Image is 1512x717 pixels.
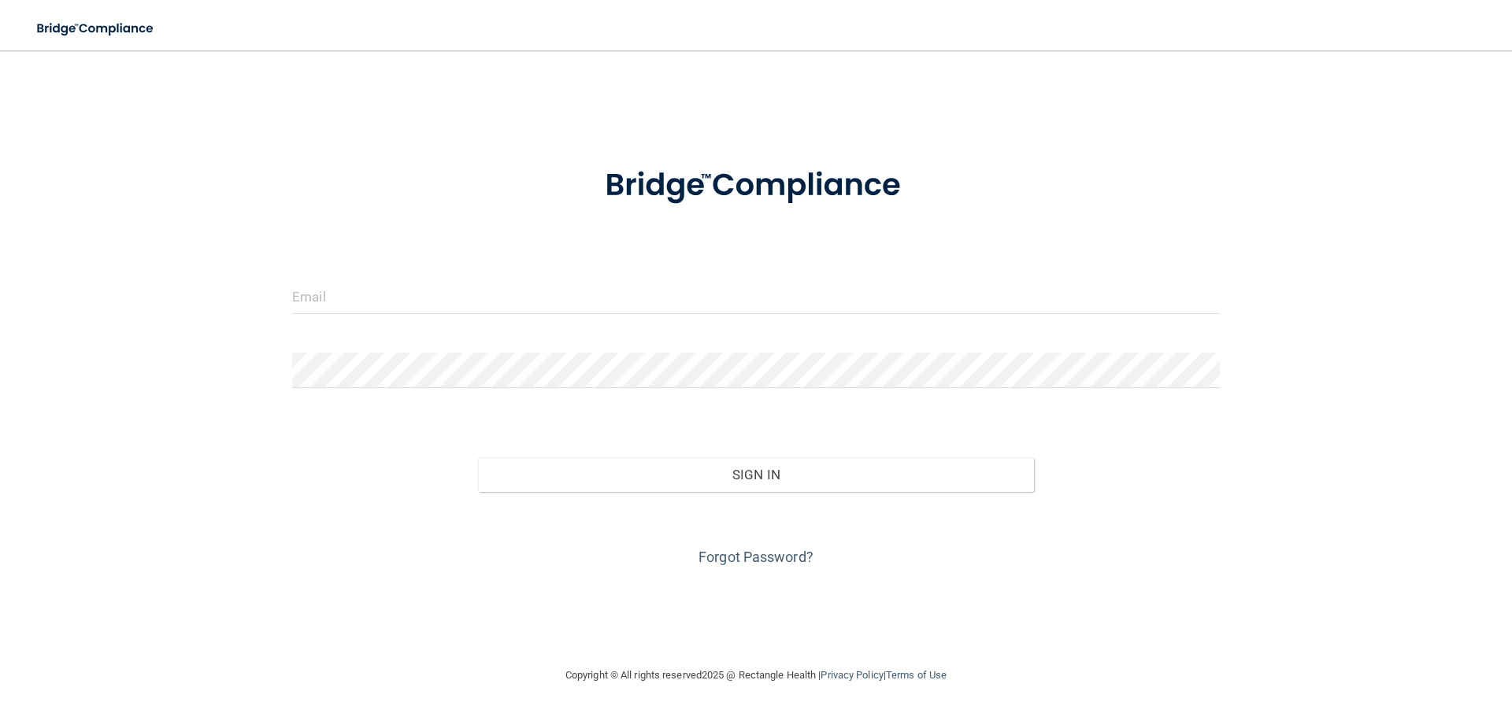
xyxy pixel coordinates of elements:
[24,13,169,45] img: bridge_compliance_login_screen.278c3ca4.svg
[573,145,939,227] img: bridge_compliance_login_screen.278c3ca4.svg
[699,549,813,565] a: Forgot Password?
[821,669,883,681] a: Privacy Policy
[469,650,1043,700] div: Copyright © All rights reserved 2025 @ Rectangle Health | |
[886,669,947,681] a: Terms of Use
[478,457,1035,492] button: Sign In
[292,279,1220,314] input: Email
